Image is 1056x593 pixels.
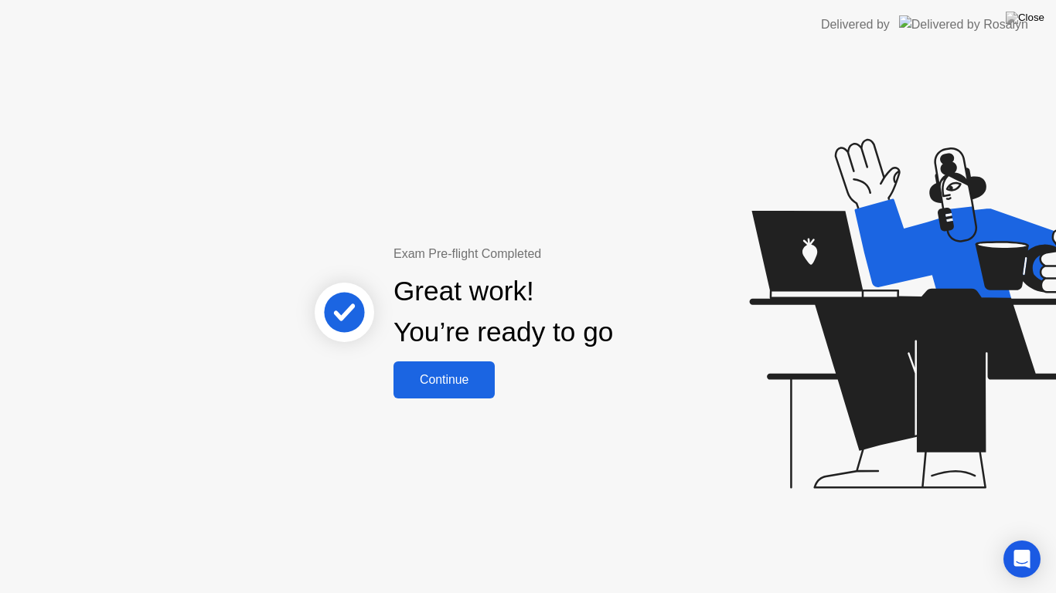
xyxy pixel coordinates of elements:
[393,271,613,353] div: Great work! You’re ready to go
[398,373,490,387] div: Continue
[393,245,713,263] div: Exam Pre-flight Completed
[821,15,890,34] div: Delivered by
[1003,540,1041,578] div: Open Intercom Messenger
[393,361,495,398] button: Continue
[899,15,1028,33] img: Delivered by Rosalyn
[1006,12,1044,24] img: Close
